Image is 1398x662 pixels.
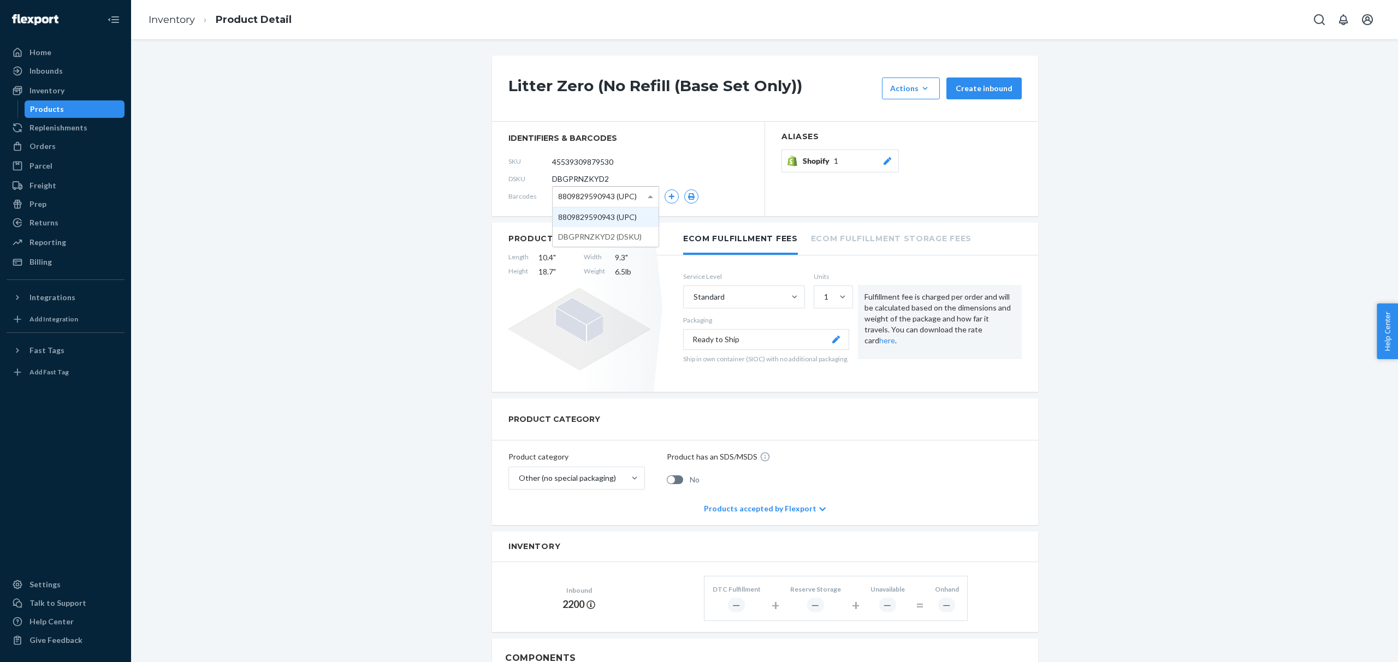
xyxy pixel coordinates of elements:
[508,252,529,263] span: Length
[7,234,125,251] a: Reporting
[562,586,595,595] div: Inbound
[103,9,125,31] button: Close Navigation
[29,579,61,590] div: Settings
[781,150,899,172] button: Shopify1
[879,336,895,345] a: here
[7,363,125,381] a: Add Fast Tag
[946,77,1022,99] button: Create inbound
[7,177,125,194] a: Freight
[1356,9,1378,31] button: Open account menu
[7,62,125,80] a: Inbounds
[7,44,125,61] a: Home
[508,192,552,201] span: Barcodes
[508,77,876,99] h1: Litter Zero (No Refill (Base Set Only))
[30,104,64,115] div: Products
[811,223,972,253] li: Ecom Fulfillment Storage Fees
[508,234,613,243] h2: Product Dimensions
[1377,303,1398,359] button: Help Center
[584,252,605,263] span: Width
[692,291,694,302] input: Standard
[29,85,64,96] div: Inventory
[683,223,798,255] li: Ecom Fulfillment Fees
[29,217,58,228] div: Returns
[562,598,595,612] div: 2200
[538,252,574,263] span: 10.4
[25,100,125,118] a: Products
[29,345,64,356] div: Fast Tags
[508,174,552,183] span: DSKU
[29,598,86,609] div: Talk to Support
[29,237,66,248] div: Reporting
[882,77,940,99] button: Actions
[7,594,125,612] a: Talk to Support
[7,613,125,630] a: Help Center
[29,635,82,646] div: Give Feedback
[216,14,292,26] a: Product Detail
[683,354,849,363] p: Ship in own container (SIOC) with no additional packaging.
[683,272,805,281] label: Service Level
[683,329,849,350] button: Ready to Ship
[149,14,195,26] a: Inventory
[7,576,125,593] a: Settings
[879,598,896,612] div: ―
[615,266,650,277] span: 6.5 lb
[538,266,574,277] span: 18.7
[803,156,834,166] span: Shopify
[7,342,125,359] button: Fast Tags
[29,122,87,133] div: Replenishments
[7,631,125,649] button: Give Feedback
[7,119,125,136] a: Replenishments
[7,289,125,306] button: Integrations
[29,292,75,303] div: Integrations
[553,267,556,276] span: "
[683,315,849,325] p: Packaging
[558,187,637,206] span: 8809829590943 (UPC)
[7,195,125,213] a: Prep
[935,585,959,594] div: Onhand
[807,598,824,612] div: ―
[694,291,725,302] div: Standard
[29,180,56,191] div: Freight
[7,157,125,175] a: Parcel
[852,595,860,615] div: +
[519,473,616,484] div: Other (no special packaging)
[1308,9,1330,31] button: Open Search Box
[7,82,125,99] a: Inventory
[553,207,659,227] div: 8809829590943 (UPC)
[553,253,556,262] span: "
[7,311,125,328] a: Add Integration
[29,47,51,58] div: Home
[140,4,300,36] ol: breadcrumbs
[823,291,824,302] input: 1
[7,253,125,271] a: Billing
[824,291,828,302] div: 1
[508,133,748,144] span: identifiers & barcodes
[29,257,52,267] div: Billing
[790,585,841,594] div: Reserve Storage
[667,451,757,462] p: Product has an SDS/MSDS
[7,214,125,231] a: Returns
[29,616,74,627] div: Help Center
[29,199,46,210] div: Prep
[814,272,849,281] label: Units
[584,266,605,277] span: Weight
[508,157,552,166] span: SKU
[1332,9,1354,31] button: Open notifications
[7,138,125,155] a: Orders
[704,492,826,525] div: Products accepted by Flexport
[615,252,650,263] span: 9.3
[781,133,1022,141] h2: Aliases
[916,595,924,615] div: =
[728,598,745,612] div: ―
[938,598,955,612] div: ―
[518,473,519,484] input: Other (no special packaging)
[834,156,838,166] span: 1
[552,174,609,184] span: DBGPRNZKYD2
[553,227,659,247] div: DBGPRNZKYD2 (DSKU)
[29,141,56,152] div: Orders
[508,542,1022,551] h2: Inventory
[690,474,700,485] span: No
[870,585,905,594] div: Unavailable
[29,65,63,76] div: Inbounds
